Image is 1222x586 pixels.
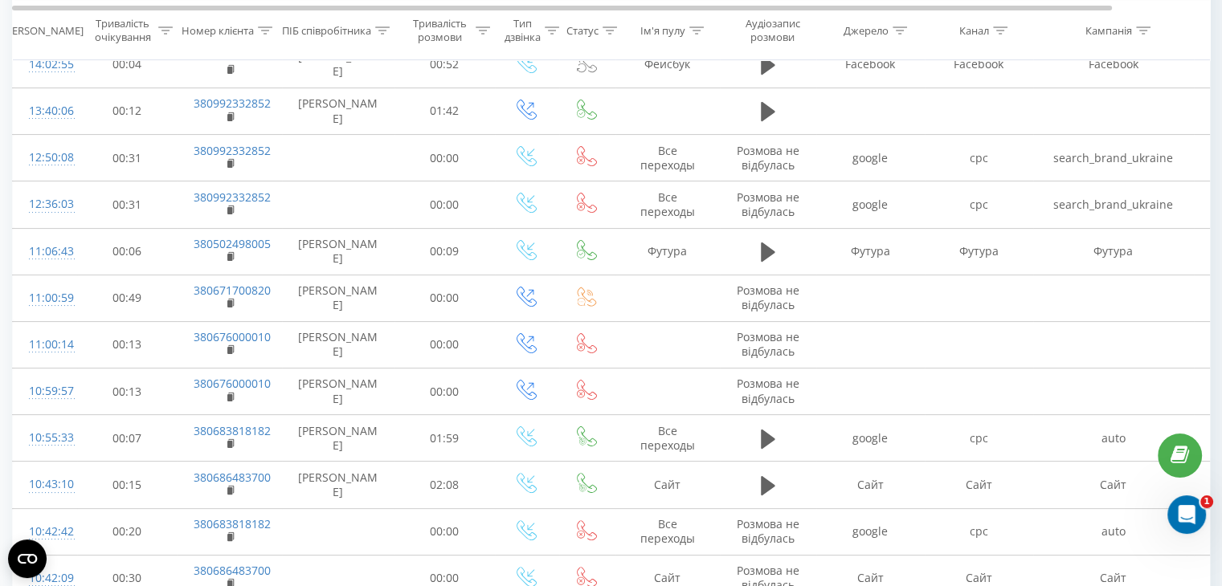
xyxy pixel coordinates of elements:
td: 02:08 [394,462,495,508]
span: 1 [1200,495,1213,508]
td: 00:00 [394,368,495,415]
td: [PERSON_NAME] [282,228,394,275]
a: 380671700820 [194,283,271,298]
td: auto [1033,415,1194,462]
a: 380683818182 [194,516,271,531]
span: Розмова не відбулась [737,283,799,312]
td: 00:00 [394,321,495,368]
a: 380502498005 [194,236,271,251]
div: 10:43:10 [29,469,61,500]
td: Футура [816,228,925,275]
td: 00:13 [77,321,178,368]
td: 00:07 [77,415,178,462]
a: 380676000010 [194,329,271,344]
td: [PERSON_NAME] [282,368,394,415]
td: 00:20 [77,508,178,555]
div: Статус [566,23,599,37]
td: Все переходы [615,508,720,555]
a: 380992332852 [194,189,271,205]
a: 380683818182 [194,423,271,438]
td: cpc [925,415,1033,462]
span: Розмова не відбулась [737,143,799,173]
td: Сайт [615,462,720,508]
div: 11:00:14 [29,329,61,360]
button: Open CMP widget [8,539,47,578]
td: auto [1033,508,1194,555]
td: 00:15 [77,462,178,508]
td: 00:00 [394,181,495,228]
td: [PERSON_NAME] [282,415,394,462]
td: [PERSON_NAME] [282,275,394,321]
div: Кампанія [1085,23,1132,37]
td: google [816,181,925,228]
a: 380992332852 [194,96,271,111]
td: 00:00 [394,508,495,555]
div: 11:00:59 [29,283,61,314]
td: 00:31 [77,181,178,228]
div: 12:36:03 [29,189,61,220]
td: 00:12 [77,87,178,134]
div: Тривалість розмови [408,17,472,44]
div: Тривалість очікування [91,17,154,44]
span: Розмова не відбулась [737,329,799,359]
td: cpc [925,508,1033,555]
div: 10:55:33 [29,422,61,454]
div: 13:40:06 [29,96,61,127]
td: google [816,135,925,181]
td: google [816,508,925,555]
td: 00:52 [394,41,495,87]
div: 11:06:43 [29,236,61,267]
div: Номер клієнта [182,23,254,37]
div: 10:42:42 [29,516,61,547]
a: 380676000010 [194,376,271,391]
td: Все переходы [615,415,720,462]
td: google [816,415,925,462]
td: Сайт [816,462,925,508]
td: [PERSON_NAME] [282,462,394,508]
td: Facebook [1033,41,1194,87]
td: [PERSON_NAME] [282,41,394,87]
td: [PERSON_NAME] [282,321,394,368]
td: Facebook [816,41,925,87]
td: search_brand_ukraine [1033,135,1194,181]
td: Все переходы [615,181,720,228]
a: 380686483700 [194,563,271,578]
a: 380992332852 [194,143,271,158]
div: Аудіозапис розмови [734,17,811,44]
div: [PERSON_NAME] [2,23,84,37]
a: 380686483700 [194,470,271,485]
td: cpc [925,135,1033,181]
div: 12:50:08 [29,142,61,173]
div: 10:59:57 [29,376,61,407]
td: Футура [615,228,720,275]
td: 00:31 [77,135,178,181]
div: ПІБ співробітника [282,23,371,37]
td: 00:06 [77,228,178,275]
td: search_brand_ukraine [1033,181,1194,228]
td: Сайт [925,462,1033,508]
div: Канал [959,23,989,37]
td: Футура [925,228,1033,275]
td: Все переходы [615,135,720,181]
span: Розмова не відбулась [737,516,799,546]
td: 00:00 [394,135,495,181]
div: Тип дзвінка [505,17,541,44]
td: Сайт [1033,462,1194,508]
td: Футура [1033,228,1194,275]
td: 01:42 [394,87,495,134]
td: 01:59 [394,415,495,462]
div: Джерело [844,23,889,37]
div: Ім'я пулу [640,23,685,37]
span: Розмова не відбулась [737,189,799,219]
td: 00:49 [77,275,178,321]
td: Фейсбук [615,41,720,87]
td: 00:00 [394,275,495,321]
div: 14:02:55 [29,49,61,80]
iframe: Intercom live chat [1167,495,1206,534]
td: 00:04 [77,41,178,87]
td: cpc [925,181,1033,228]
span: Розмова не відбулась [737,376,799,405]
td: 00:09 [394,228,495,275]
td: Facebook [925,41,1033,87]
td: 00:13 [77,368,178,415]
